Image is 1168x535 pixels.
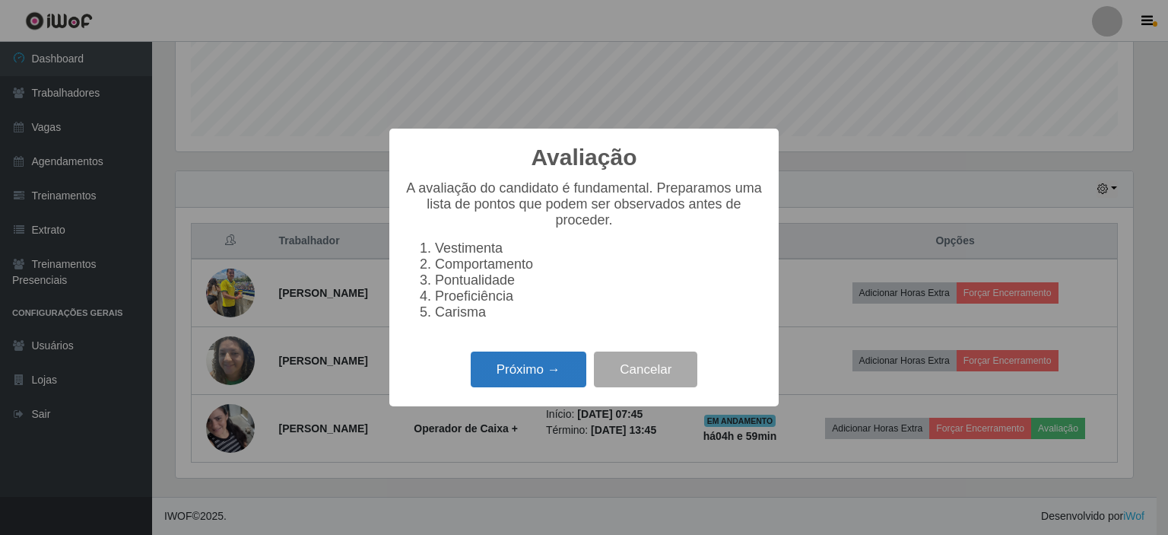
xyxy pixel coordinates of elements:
li: Proeficiência [435,288,763,304]
li: Comportamento [435,256,763,272]
li: Vestimenta [435,240,763,256]
button: Cancelar [594,352,697,387]
li: Carisma [435,304,763,320]
li: Pontualidade [435,272,763,288]
button: Próximo → [471,352,586,387]
h2: Avaliação [532,144,637,171]
p: A avaliação do candidato é fundamental. Preparamos uma lista de pontos que podem ser observados a... [405,180,763,228]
